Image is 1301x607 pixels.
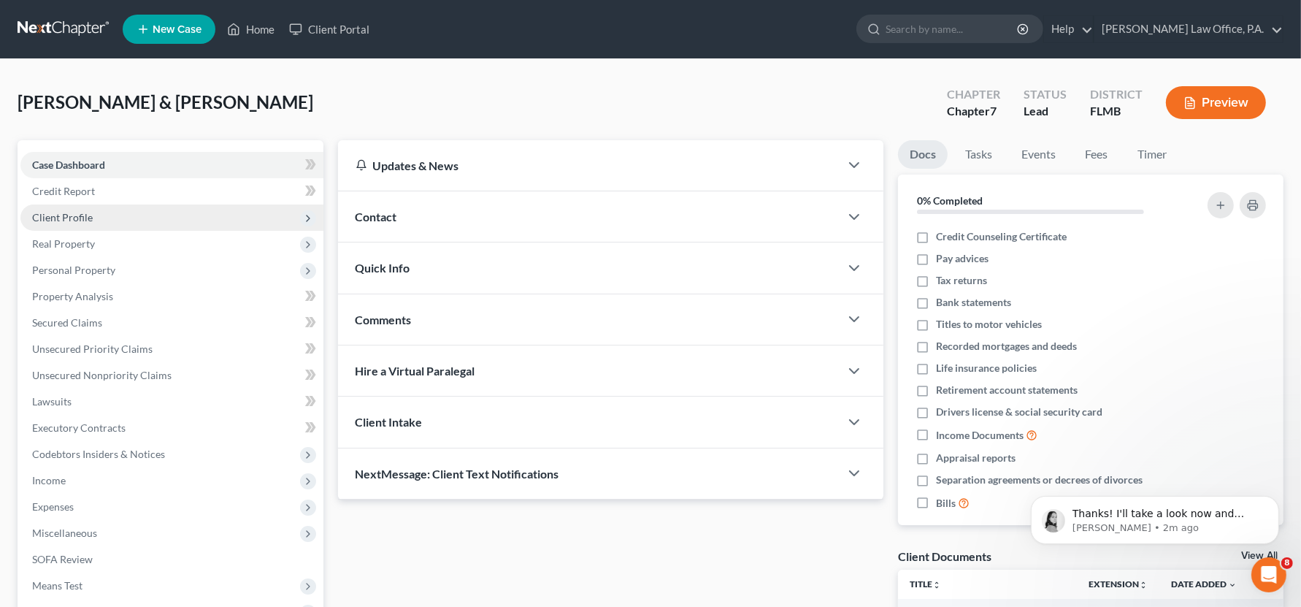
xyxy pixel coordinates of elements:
span: Executory Contracts [32,421,126,434]
i: unfold_more [932,581,941,589]
span: New Case [153,24,202,35]
span: Means Test [32,579,82,592]
a: Extensionunfold_more [1089,579,1148,589]
span: Case Dashboard [32,159,105,171]
span: Unsecured Nonpriority Claims [32,369,172,381]
span: [PERSON_NAME] & [PERSON_NAME] [18,91,313,112]
span: Client Profile [32,211,93,224]
div: Updates & News [356,158,822,173]
span: Tax returns [936,273,987,288]
span: Titles to motor vehicles [936,317,1042,332]
span: Lawsuits [32,395,72,408]
div: FLMB [1090,103,1143,120]
div: Chapter [947,86,1000,103]
a: Property Analysis [20,283,323,310]
i: expand_more [1228,581,1237,589]
span: Miscellaneous [32,527,97,539]
span: Secured Claims [32,316,102,329]
input: Search by name... [886,15,1019,42]
a: Lawsuits [20,389,323,415]
span: Pay advices [936,251,989,266]
div: Chapter [947,103,1000,120]
span: Contact [356,210,397,224]
a: Secured Claims [20,310,323,336]
a: Timer [1126,140,1178,169]
iframe: Intercom live chat [1251,557,1286,592]
strong: 0% Completed [917,194,983,207]
span: Separation agreements or decrees of divorces [936,473,1143,487]
a: Case Dashboard [20,152,323,178]
a: Executory Contracts [20,415,323,441]
span: Expenses [32,500,74,513]
button: Preview [1166,86,1266,119]
a: Client Portal [282,16,377,42]
span: 8 [1281,557,1293,569]
a: Unsecured Priority Claims [20,336,323,362]
span: Recorded mortgages and deeds [936,339,1077,354]
a: SOFA Review [20,546,323,573]
div: Lead [1024,103,1067,120]
span: Income [32,474,66,486]
iframe: Intercom notifications message [1009,465,1301,568]
i: unfold_more [1139,581,1148,589]
a: Unsecured Nonpriority Claims [20,362,323,389]
span: Quick Info [356,261,410,275]
span: Hire a Virtual Paralegal [356,364,475,378]
span: Income Documents [936,428,1024,443]
a: Docs [898,140,948,169]
span: Client Intake [356,415,423,429]
span: Retirement account statements [936,383,1078,397]
div: Status [1024,86,1067,103]
span: Appraisal reports [936,451,1016,465]
a: Credit Report [20,178,323,205]
span: Real Property [32,237,95,250]
span: SOFA Review [32,553,93,565]
a: Events [1010,140,1067,169]
span: Personal Property [32,264,115,276]
span: Life insurance policies [936,361,1037,375]
a: Tasks [953,140,1004,169]
span: 7 [990,104,997,118]
span: NextMessage: Client Text Notifications [356,467,559,481]
span: Bills [936,496,956,511]
span: Comments [356,313,412,327]
span: Credit Counseling Certificate [936,229,1067,244]
a: Titleunfold_more [910,579,941,589]
span: Credit Report [32,185,95,197]
div: District [1090,86,1143,103]
span: Property Analysis [32,290,113,302]
span: Unsecured Priority Claims [32,343,153,355]
a: Home [220,16,282,42]
a: [PERSON_NAME] Law Office, P.A. [1094,16,1283,42]
a: Date Added expand_more [1171,579,1237,589]
a: Fees [1073,140,1120,169]
a: Help [1044,16,1093,42]
span: Bank statements [936,295,1011,310]
span: Codebtors Insiders & Notices [32,448,165,460]
div: Client Documents [898,549,991,564]
span: Drivers license & social security card [936,405,1102,419]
